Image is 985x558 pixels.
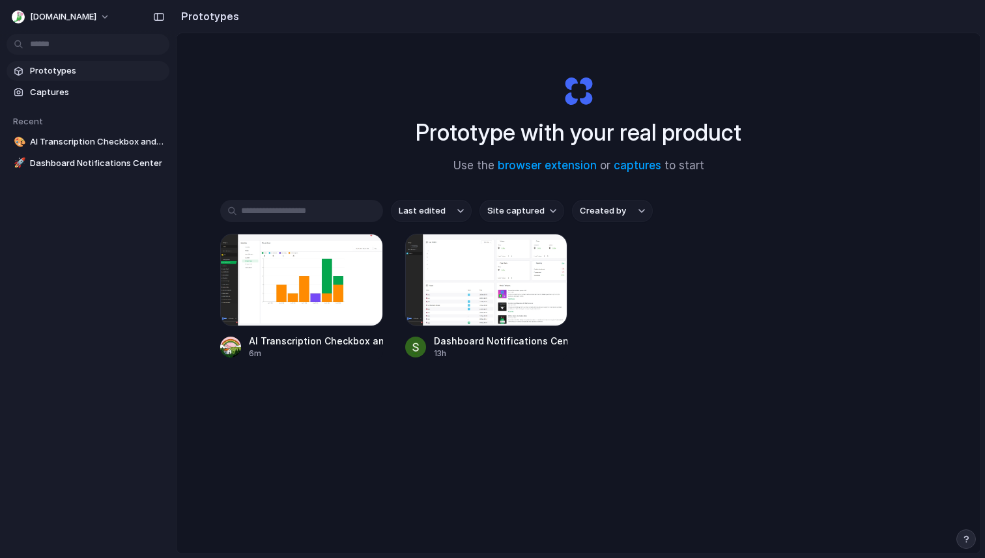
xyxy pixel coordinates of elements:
[30,10,96,23] span: [DOMAIN_NAME]
[487,204,545,217] span: Site captured
[7,132,169,152] a: 🎨AI Transcription Checkbox and Graph Bars
[249,348,383,359] div: 6m
[416,115,741,150] h1: Prototype with your real product
[498,159,597,172] a: browser extension
[7,154,169,173] a: 🚀Dashboard Notifications Center
[434,348,568,359] div: 13h
[479,200,564,222] button: Site captured
[30,86,164,99] span: Captures
[7,83,169,102] a: Captures
[399,204,446,217] span: Last edited
[572,200,653,222] button: Created by
[176,8,239,24] h2: Prototypes
[12,157,25,170] button: 🚀
[13,116,43,126] span: Recent
[14,135,23,150] div: 🎨
[220,234,383,359] a: AI Transcription Checkbox and Graph BarsAI Transcription Checkbox and Graph Bars6m
[249,334,383,348] div: AI Transcription Checkbox and Graph Bars
[30,157,164,170] span: Dashboard Notifications Center
[614,159,661,172] a: captures
[391,200,472,222] button: Last edited
[12,135,25,148] button: 🎨
[7,61,169,81] a: Prototypes
[7,7,117,27] button: [DOMAIN_NAME]
[30,64,164,77] span: Prototypes
[405,234,568,359] a: Dashboard Notifications CenterDashboard Notifications Center13h
[30,135,164,148] span: AI Transcription Checkbox and Graph Bars
[580,204,626,217] span: Created by
[434,334,568,348] div: Dashboard Notifications Center
[14,156,23,171] div: 🚀
[453,158,704,174] span: Use the or to start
